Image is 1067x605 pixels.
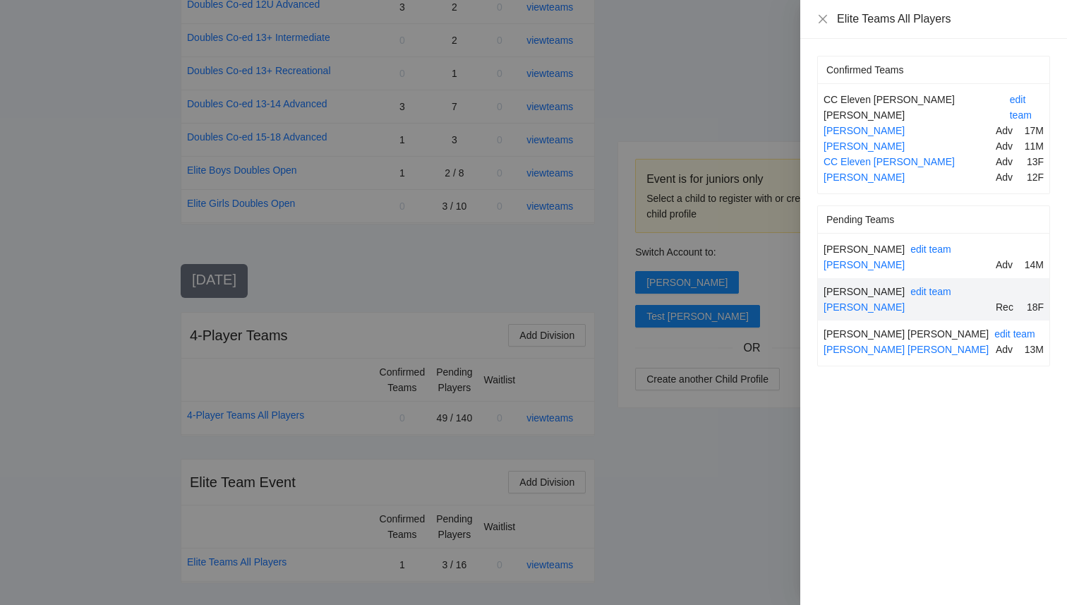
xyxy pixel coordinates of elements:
[996,138,1017,154] div: Adv
[837,11,1050,27] div: Elite Teams All Players
[996,299,1017,315] div: Rec
[996,342,1017,357] div: Adv
[996,154,1017,169] div: Adv
[824,125,905,136] a: [PERSON_NAME]
[1023,342,1044,357] div: 13M
[824,92,1004,123] div: CC Eleven [PERSON_NAME] [PERSON_NAME]
[1023,154,1044,169] div: 13F
[817,13,828,25] button: Close
[824,344,989,355] a: [PERSON_NAME] [PERSON_NAME]
[994,328,1035,340] a: edit team
[824,259,905,270] a: [PERSON_NAME]
[1010,94,1032,121] a: edit team
[996,123,1017,138] div: Adv
[824,284,905,299] div: [PERSON_NAME]
[1023,123,1044,138] div: 17M
[824,156,955,167] a: CC Eleven [PERSON_NAME]
[817,13,828,25] span: close
[824,140,905,152] a: [PERSON_NAME]
[826,206,1041,233] div: Pending Teams
[824,172,905,183] a: [PERSON_NAME]
[1023,169,1044,185] div: 12F
[1023,138,1044,154] div: 11M
[824,301,905,313] a: [PERSON_NAME]
[826,56,1041,83] div: Confirmed Teams
[996,257,1017,272] div: Adv
[996,169,1017,185] div: Adv
[910,286,951,297] a: edit team
[1023,299,1044,315] div: 18F
[824,326,989,342] div: [PERSON_NAME] [PERSON_NAME]
[1023,257,1044,272] div: 14M
[824,241,905,257] div: [PERSON_NAME]
[910,244,951,255] a: edit team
